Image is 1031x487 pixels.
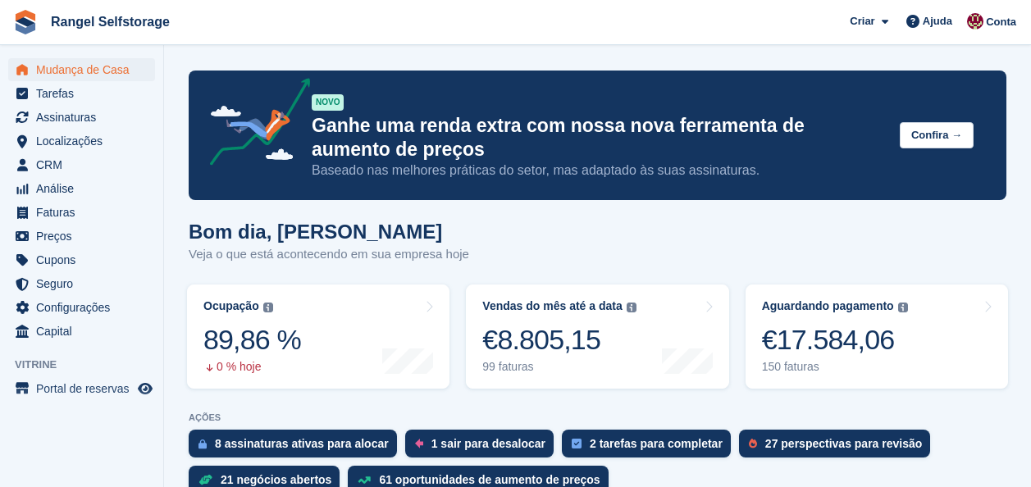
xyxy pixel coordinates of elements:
[15,357,163,373] span: Vitrine
[762,323,908,357] div: €17.584,06
[572,439,582,448] img: task-75834270c22a3079a89374b754ae025e5fb1db73e45f91037f5363f120a921f8.svg
[8,272,155,295] a: menu
[189,221,469,243] h1: Bom dia, [PERSON_NAME]
[203,360,301,374] div: 0 % hoje
[8,320,155,343] a: menu
[36,82,135,105] span: Tarefas
[8,130,155,152] a: menu
[739,430,938,466] a: 27 perspectivas para revisão
[36,225,135,248] span: Preços
[923,13,952,30] span: Ajuda
[405,430,562,466] a: 1 sair para desalocar
[203,299,259,313] div: Ocupação
[8,58,155,81] a: menu
[482,360,636,374] div: 99 faturas
[36,272,135,295] span: Seguro
[189,412,1006,423] p: AÇÕES
[482,299,622,313] div: Vendas do mês até a data
[415,439,423,448] img: move_outs_to_deallocate_icon-f764333ba52eb49d3ac5e1228854f67142a1ed5810a6f6cc68b1a99e826820c5.svg
[36,320,135,343] span: Capital
[221,473,331,486] div: 21 negócios abertos
[36,106,135,129] span: Assinaturas
[749,439,757,448] img: prospect-51fa495bee0391a8d652442698ab0144808aea92771e9ea1ae160a38d050c398.svg
[590,437,723,450] div: 2 tarefas para completar
[466,284,728,389] a: Vendas do mês até a data €8.805,15 99 faturas
[562,430,739,466] a: 2 tarefas para completar
[36,296,135,319] span: Configurações
[44,8,176,35] a: Rangel Selfstorage
[746,284,1008,389] a: Aguardando pagamento €17.584,06 150 faturas
[8,225,155,248] a: menu
[263,303,273,312] img: icon-info-grey-7440780725fd019a000dd9b08b2336e03edf1995a4989e88bcd33f0948082b44.svg
[36,177,135,200] span: Análise
[312,162,887,180] p: Baseado nas melhores práticas do setor, mas adaptado às suas assinaturas.
[8,106,155,129] a: menu
[36,248,135,271] span: Cupons
[8,377,155,400] a: menu
[203,323,301,357] div: 89,86 %
[36,377,135,400] span: Portal de reservas
[198,439,207,449] img: active_subscription_to_allocate_icon-d502201f5373d7db506a760aba3b589e785aa758c864c3986d89f69b8ff3...
[8,82,155,105] a: menu
[358,476,371,484] img: price_increase_opportunities-93ffe204e8149a01c8c9dc8f82e8f89637d9d84a8eef4429ea346261dce0b2c0.svg
[36,58,135,81] span: Mudança de Casa
[36,130,135,152] span: Localizações
[762,299,894,313] div: Aguardando pagamento
[8,153,155,176] a: menu
[627,303,636,312] img: icon-info-grey-7440780725fd019a000dd9b08b2336e03edf1995a4989e88bcd33f0948082b44.svg
[187,284,449,389] a: Ocupação 89,86 % 0 % hoje
[36,201,135,224] span: Faturas
[850,13,874,30] span: Criar
[765,437,922,450] div: 27 perspectivas para revisão
[8,201,155,224] a: menu
[196,78,311,171] img: price-adjustments-announcement-icon-8257ccfd72463d97f412b2fc003d46551f7dbcb40ab6d574587a9cd5c0d94...
[189,430,405,466] a: 8 assinaturas ativas para alocar
[900,122,974,149] button: Confira →
[13,10,38,34] img: stora-icon-8386f47178a22dfd0bd8f6a31ec36ba5ce8667c1dd55bd0f319d3a0aa187defe.svg
[431,437,545,450] div: 1 sair para desalocar
[312,94,344,111] div: NOVO
[482,323,636,357] div: €8.805,15
[8,248,155,271] a: menu
[215,437,389,450] div: 8 assinaturas ativas para alocar
[189,245,469,264] p: Veja o que está acontecendo em sua empresa hoje
[8,177,155,200] a: menu
[36,153,135,176] span: CRM
[8,296,155,319] a: menu
[312,114,887,162] p: Ganhe uma renda extra com nossa nova ferramenta de aumento de preços
[986,14,1016,30] span: Conta
[379,473,600,486] div: 61 oportunidades de aumento de preços
[967,13,983,30] img: Diana Moreira
[898,303,908,312] img: icon-info-grey-7440780725fd019a000dd9b08b2336e03edf1995a4989e88bcd33f0948082b44.svg
[198,474,212,485] img: deal-1b604bf984904fb50ccaf53a9ad4b4a5d6e5aea283cecdc64d6e3604feb123c2.svg
[135,379,155,398] a: Loja de pré-visualização
[762,360,908,374] div: 150 faturas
